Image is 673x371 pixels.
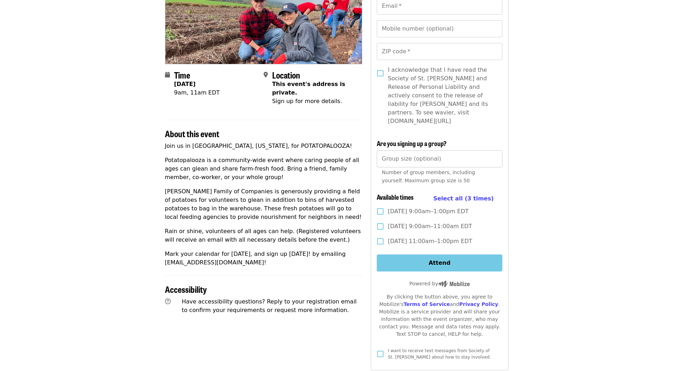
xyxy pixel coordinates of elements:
i: question-circle icon [165,298,171,305]
span: This event's address is private. [272,81,345,96]
span: Are you signing up a group? [377,139,447,148]
p: Potatopalooza is a community-wide event where caring people of all ages can glean and share farm-... [165,156,363,182]
span: [DATE] 9:00am–1:00pm EDT [388,207,468,216]
input: [object Object] [377,150,502,167]
span: Number of group members, including yourself. Maximum group size is 50 [382,170,475,183]
span: Select all (3 times) [433,195,493,202]
span: About this event [165,127,219,140]
span: [DATE] 11:00am–1:00pm EDT [388,237,472,246]
span: Sign up for more details. [272,98,342,104]
span: [DATE] 9:00am–11:00am EDT [388,222,472,231]
span: Available times [377,192,414,201]
input: ZIP code [377,43,502,60]
div: By clicking the button above, you agree to Mobilize's and . Mobilize is a service provider and wi... [377,293,502,338]
button: Select all (3 times) [433,193,493,204]
strong: [DATE] [174,81,196,87]
span: Location [272,69,300,81]
i: calendar icon [165,71,170,78]
p: Mark your calendar for [DATE], and sign up [DATE]! by emailing [EMAIL_ADDRESS][DOMAIN_NAME]! [165,250,363,267]
i: map-marker-alt icon [264,71,268,78]
p: [PERSON_NAME] Family of Companies is generously providing a field of potatoes for volunteers to g... [165,187,363,221]
span: Have accessibility questions? Reply to your registration email to confirm your requirements or re... [182,298,357,313]
span: Accessibility [165,283,207,295]
a: Terms of Service [403,301,450,307]
span: Powered by [409,281,470,286]
a: Privacy Policy [459,301,498,307]
span: Time [174,69,190,81]
img: Powered by Mobilize [438,281,470,287]
span: I want to receive text messages from Society of St. [PERSON_NAME] about how to stay involved. [388,348,491,360]
p: Rain or shine, volunteers of all ages can help. (Registered volunteers will receive an email with... [165,227,363,244]
button: Attend [377,254,502,271]
span: I acknowledge that I have read the Society of St. [PERSON_NAME] and Release of Personal Liability... [388,66,496,125]
div: 9am, 11am EDT [174,88,220,97]
input: Mobile number (optional) [377,20,502,37]
p: Join us in [GEOGRAPHIC_DATA], [US_STATE], for POTATOPALOOZA! [165,142,363,150]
